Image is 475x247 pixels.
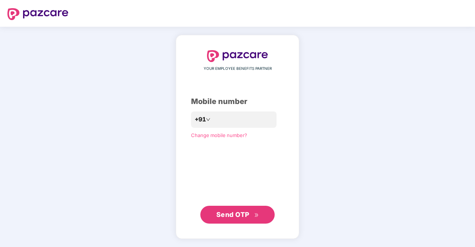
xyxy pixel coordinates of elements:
[200,206,275,224] button: Send OTPdouble-right
[254,213,259,218] span: double-right
[206,117,210,122] span: down
[195,115,206,124] span: +91
[7,8,68,20] img: logo
[191,132,247,138] a: Change mobile number?
[204,66,272,72] span: YOUR EMPLOYEE BENEFITS PARTNER
[191,96,284,107] div: Mobile number
[216,211,249,218] span: Send OTP
[207,50,268,62] img: logo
